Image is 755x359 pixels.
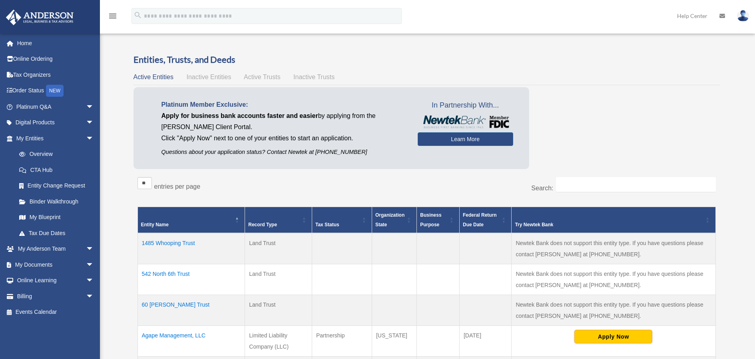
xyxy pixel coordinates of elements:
[86,115,102,131] span: arrow_drop_down
[512,264,715,295] td: Newtek Bank does not support this entity type. If you have questions please contact [PERSON_NAME]...
[86,130,102,147] span: arrow_drop_down
[245,207,312,233] th: Record Type: Activate to sort
[6,51,106,67] a: Online Ordering
[574,330,652,343] button: Apply Now
[418,132,513,146] a: Learn More
[6,35,106,51] a: Home
[244,74,281,80] span: Active Trusts
[245,264,312,295] td: Land Trust
[108,11,118,21] i: menu
[375,212,404,227] span: Organization State
[245,233,312,264] td: Land Trust
[141,222,169,227] span: Entity Name
[531,185,553,191] label: Search:
[161,112,318,119] span: Apply for business bank accounts faster and easier
[86,257,102,273] span: arrow_drop_down
[133,74,173,80] span: Active Entities
[737,10,749,22] img: User Pic
[372,325,416,356] td: [US_STATE]
[86,288,102,305] span: arrow_drop_down
[463,212,497,227] span: Federal Return Due Date
[6,99,106,115] a: Platinum Q&Aarrow_drop_down
[137,207,245,233] th: Entity Name: Activate to invert sorting
[418,99,513,112] span: In Partnership With...
[512,207,715,233] th: Try Newtek Bank : Activate to sort
[4,10,76,25] img: Anderson Advisors Platinum Portal
[293,74,335,80] span: Inactive Trusts
[46,85,64,97] div: NEW
[161,147,406,157] p: Questions about your application status? Contact Newtek at [PHONE_NUMBER]
[86,99,102,115] span: arrow_drop_down
[6,273,106,289] a: Online Learningarrow_drop_down
[154,183,201,190] label: entries per page
[161,99,406,110] p: Platinum Member Exclusive:
[11,225,102,241] a: Tax Due Dates
[6,241,106,257] a: My Anderson Teamarrow_drop_down
[6,115,106,131] a: Digital Productsarrow_drop_down
[137,295,245,325] td: 60 [PERSON_NAME] Trust
[6,288,106,304] a: Billingarrow_drop_down
[312,325,372,356] td: Partnership
[137,233,245,264] td: 1485 Whooping Trust
[245,325,312,356] td: Limited Liability Company (LLC)
[11,146,98,162] a: Overview
[137,325,245,356] td: Agape Management, LLC
[372,207,416,233] th: Organization State: Activate to sort
[6,83,106,99] a: Order StatusNEW
[11,209,102,225] a: My Blueprint
[245,295,312,325] td: Land Trust
[315,222,339,227] span: Tax Status
[248,222,277,227] span: Record Type
[161,133,406,144] p: Click "Apply Now" next to one of your entities to start an application.
[11,193,102,209] a: Binder Walkthrough
[186,74,231,80] span: Inactive Entities
[86,241,102,257] span: arrow_drop_down
[108,14,118,21] a: menu
[6,67,106,83] a: Tax Organizers
[6,304,106,320] a: Events Calendar
[459,207,511,233] th: Federal Return Due Date: Activate to sort
[459,325,511,356] td: [DATE]
[86,273,102,289] span: arrow_drop_down
[312,207,372,233] th: Tax Status: Activate to sort
[417,207,460,233] th: Business Purpose: Activate to sort
[133,54,720,66] h3: Entities, Trusts, and Deeds
[133,11,142,20] i: search
[6,130,102,146] a: My Entitiesarrow_drop_down
[420,212,441,227] span: Business Purpose
[11,162,102,178] a: CTA Hub
[512,295,715,325] td: Newtek Bank does not support this entity type. If you have questions please contact [PERSON_NAME]...
[6,257,106,273] a: My Documentsarrow_drop_down
[512,233,715,264] td: Newtek Bank does not support this entity type. If you have questions please contact [PERSON_NAME]...
[137,264,245,295] td: 542 North 6th Trust
[422,116,509,128] img: NewtekBankLogoSM.png
[161,110,406,133] p: by applying from the [PERSON_NAME] Client Portal.
[11,178,102,194] a: Entity Change Request
[515,220,703,229] div: Try Newtek Bank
